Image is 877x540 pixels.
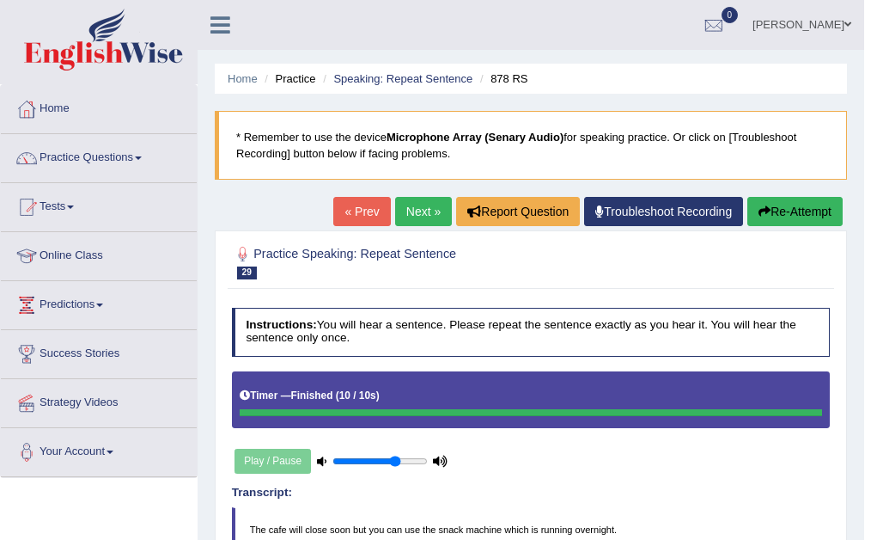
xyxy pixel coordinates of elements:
[1,379,197,422] a: Strategy Videos
[339,390,376,402] b: 10 / 10s
[215,111,847,180] blockquote: * Remember to use the device for speaking practice. Or click on [Troubleshoot Recording] button b...
[1,281,197,324] a: Predictions
[1,428,197,471] a: Your Account
[395,197,452,226] a: Next »
[246,318,316,331] b: Instructions:
[1,183,197,226] a: Tests
[1,134,197,177] a: Practice Questions
[1,330,197,373] a: Success Stories
[584,197,743,226] a: Troubleshoot Recording
[722,7,739,23] span: 0
[333,197,390,226] a: « Prev
[456,197,580,226] button: Report Question
[228,72,258,85] a: Home
[232,243,603,279] h2: Practice Speaking: Repeat Sentence
[232,487,831,500] h4: Transcript:
[291,390,333,402] b: Finished
[376,390,380,402] b: )
[387,131,563,144] b: Microphone Array (Senary Audio)
[1,232,197,275] a: Online Class
[240,390,379,402] h5: Timer —
[476,71,528,87] li: 878 RS
[237,267,257,279] span: 29
[747,197,843,226] button: Re-Attempt
[232,308,831,357] h4: You will hear a sentence. Please repeat the sentence exactly as you hear it. You will hear the se...
[260,71,315,87] li: Practice
[1,85,197,128] a: Home
[333,72,472,85] a: Speaking: Repeat Sentence
[336,390,339,402] b: (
